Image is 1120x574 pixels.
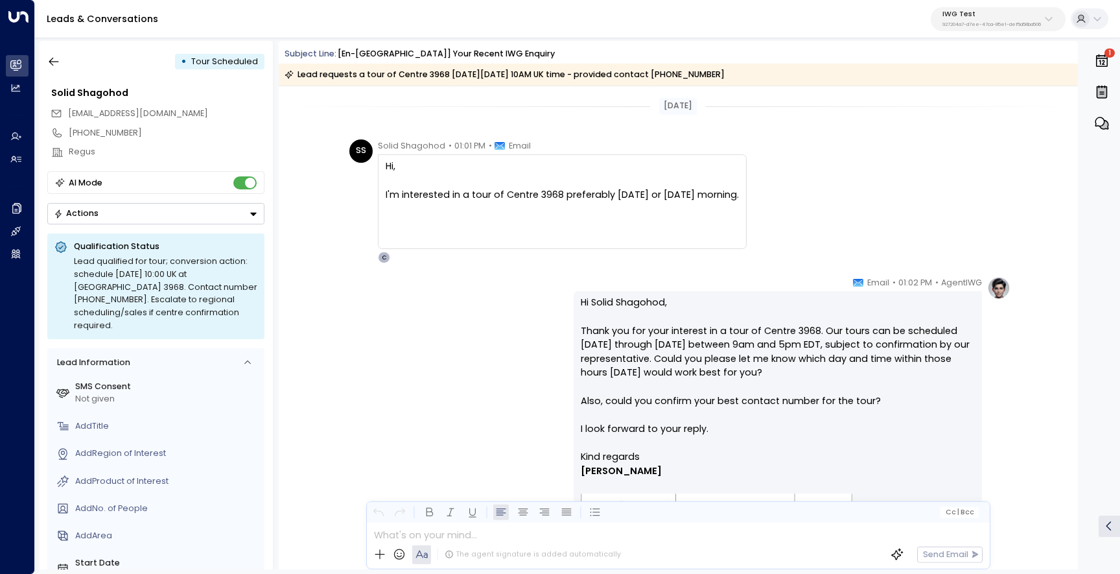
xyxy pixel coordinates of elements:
div: Hi, [386,160,739,230]
label: Start Date [75,557,260,569]
button: Redo [392,505,408,521]
div: Regus [69,146,264,158]
div: AddRegion of Interest [75,448,260,460]
div: AddProduct of Interest [75,475,260,488]
span: • [449,139,452,152]
div: Signature [581,450,975,542]
span: 1 [1104,49,1115,58]
span: Solid Shagohod [378,139,445,152]
p: IWG Test [942,10,1041,18]
span: • [935,276,939,289]
span: [PERSON_NAME] [581,464,662,479]
span: Cc Bcc [945,508,974,516]
div: SS [349,139,373,163]
span: Email [867,276,889,289]
img: profile-logo.png [987,276,1010,300]
span: solidshagohod@gmail.com [68,108,208,120]
button: Cc|Bcc [940,507,979,518]
div: Lead requests a tour of Centre 3968 [DATE][DATE] 10AM UK time - provided contact [PHONE_NUMBER] [285,68,725,81]
span: 01:02 PM [898,276,932,289]
div: • [181,51,187,72]
label: SMS Consent [75,381,260,393]
div: Button group with a nested menu [47,203,264,224]
p: 927204a7-d7ee-47ca-85e1-def5a58ba506 [942,22,1041,27]
span: Subject Line: [285,48,336,59]
div: Actions [54,208,99,219]
a: Leads & Conversations [47,12,158,25]
div: Not given [75,393,260,405]
div: [PHONE_NUMBER] [69,127,264,139]
button: Undo [370,505,386,521]
div: AI Mode [69,176,102,189]
div: C [378,252,390,263]
div: Lead qualified for tour; conversion action: schedule [DATE] 10:00 UK at [GEOGRAPHIC_DATA] 3968. C... [74,255,257,332]
button: 1 [1091,47,1113,75]
span: | [957,508,959,516]
span: AgentIWG [941,276,982,289]
button: Actions [47,203,264,224]
div: AddNo. of People [75,503,260,515]
span: • [489,139,492,152]
span: • [892,276,896,289]
p: Qualification Status [74,241,257,252]
img: AIorK4zU2Kz5WUNqa9ifSKC9jFH1hjwenjvh85X70KBOPduETvkeZu4OqG8oPuqbwvp3xfXcMQJCRtwYb-SG [581,494,853,527]
span: Email [509,139,531,152]
div: [DATE] [659,98,697,115]
div: AddTitle [75,420,260,433]
span: Kind regards [581,450,640,464]
div: [en-[GEOGRAPHIC_DATA]] Your recent IWG enquiry [338,48,555,60]
div: I'm interested in a tour of Centre 3968 preferably [DATE] or [DATE] morning. [386,188,739,202]
div: The agent signature is added automatically [445,549,621,560]
span: Tour Scheduled [191,56,258,67]
button: IWG Test927204a7-d7ee-47ca-85e1-def5a58ba506 [931,7,1066,31]
div: AddArea [75,530,260,542]
p: Hi Solid Shagohod, Thank you for your interest in a tour of Centre 3968. Our tours can be schedul... [581,296,975,450]
div: Lead Information [52,357,130,369]
div: Solid Shagohod [51,86,264,101]
span: 01:01 PM [454,139,485,152]
span: [EMAIL_ADDRESS][DOMAIN_NAME] [68,108,208,119]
